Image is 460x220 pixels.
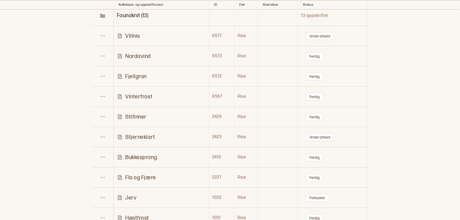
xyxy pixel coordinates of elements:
[125,53,151,60] p: Nordavind
[125,73,147,80] p: Fjellgran
[117,134,209,141] a: Stjerneklart
[306,133,334,141] button: Under arbeid
[117,73,209,80] a: Fjellgran
[209,147,235,167] td: 2410
[117,33,209,40] a: Villnis
[125,93,152,100] p: Vinterfrost
[306,194,328,202] button: Forkastet
[235,66,258,87] td: Rise
[117,93,209,100] a: Vinterfrost
[209,87,235,107] td: 6567
[235,147,258,167] td: Rise
[209,127,235,147] td: 2423
[306,113,323,121] button: Ferdig
[125,174,156,181] p: Flo og Fjære
[235,127,258,147] td: Rise
[125,33,140,40] p: Villnis
[306,93,323,101] button: Ferdig
[209,46,235,66] td: 6573
[306,72,323,81] button: Ferdig
[92,13,113,19] span: Toggle Row Expanded
[235,46,258,66] td: Rise
[209,107,235,127] td: 2429
[235,188,258,208] td: Rise
[125,154,157,161] p: Bukkesprang
[306,52,323,60] button: Ferdig
[209,188,235,208] td: 1032
[306,32,334,40] button: Under arbeid
[125,194,136,201] p: Jerv
[117,154,209,161] a: Bukkesprang
[209,66,235,87] td: 6572
[209,167,235,188] td: 2237
[306,174,323,182] button: Ferdig
[306,153,323,161] button: Ferdig
[125,113,147,120] p: Stifinner
[235,87,258,107] td: Rise
[235,107,258,127] td: Rise
[235,26,258,46] td: Rise
[235,167,258,188] td: Rise
[298,6,368,26] td: 13 oppskrifter
[209,26,235,46] td: 6577
[117,12,148,19] span: Toggle Row Expanded
[117,194,209,201] a: Jerv
[125,134,155,141] p: Stjerneklart
[117,113,209,120] a: Stifinner
[117,174,209,181] a: Flo og Fjære
[117,53,209,60] a: Nordavind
